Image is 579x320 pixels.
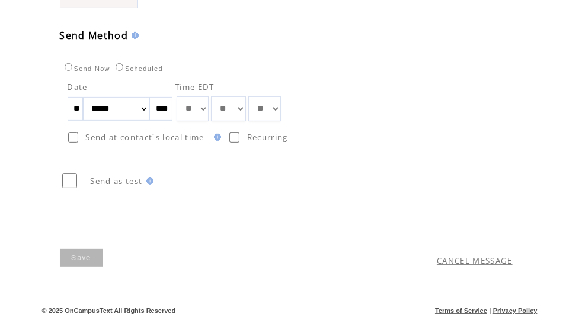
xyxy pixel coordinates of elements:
[175,82,215,92] span: Time EDT
[60,29,129,42] span: Send Method
[489,307,491,314] span: |
[91,176,143,186] span: Send as test
[435,307,487,314] a: Terms of Service
[113,65,163,72] label: Scheduled
[42,307,176,314] span: © 2025 OnCampusText All Rights Reserved
[143,177,153,185] img: help.gif
[210,134,221,141] img: help.gif
[247,132,288,143] span: Recurring
[62,65,110,72] label: Send Now
[60,249,103,267] a: Save
[493,307,538,314] a: Privacy Policy
[437,256,513,266] a: CANCEL MESSAGE
[86,132,204,143] span: Send at contact`s local time
[65,63,72,71] input: Send Now
[68,82,88,92] span: Date
[128,32,139,39] img: help.gif
[116,63,123,71] input: Scheduled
